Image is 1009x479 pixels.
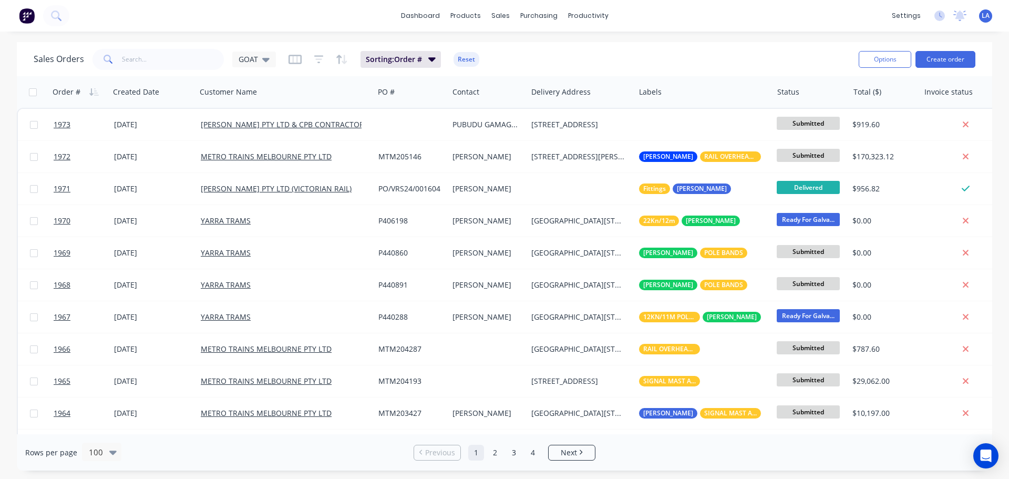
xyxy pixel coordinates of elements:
span: Delivered [777,181,840,194]
div: P440891 [378,280,441,290]
a: Page 4 [525,445,541,461]
div: $0.00 [852,280,912,290]
div: settings [887,8,926,24]
div: Status [777,87,799,97]
div: [GEOGRAPHIC_DATA][STREET_ADDRESS] [531,248,626,258]
span: 1972 [54,151,70,162]
div: [DATE] [114,184,192,194]
span: Ready For Galva... [777,213,840,226]
input: Search... [122,49,224,70]
div: MTM203427 [378,408,441,419]
span: Submitted [777,405,840,419]
span: 1964 [54,408,70,419]
a: [PERSON_NAME] PTY LTD & CPB CONTRACTORS PTY LTD [201,119,398,129]
img: Factory [19,8,35,24]
div: Customer Name [200,87,257,97]
div: Invoice status [924,87,973,97]
div: purchasing [515,8,563,24]
a: METRO TRAINS MELBOURNE PTY LTD [201,376,332,386]
div: PO # [378,87,395,97]
div: [PERSON_NAME] [452,151,519,162]
div: $10,197.00 [852,408,912,419]
span: [PERSON_NAME] [686,216,736,226]
span: LA [982,11,990,21]
div: $0.00 [852,248,912,258]
span: [PERSON_NAME] [643,408,693,419]
div: [DATE] [114,119,192,130]
span: Submitted [777,341,840,354]
span: RAIL OVERHEAD ITEMS [704,151,757,162]
a: Page 1 is your current page [468,445,484,461]
button: 12KN/11M POLES[PERSON_NAME] [639,312,761,322]
button: SIGNAL MAST ASSEMBLY [639,376,700,386]
button: [PERSON_NAME]SIGNAL MAST ASSEMBLY [639,408,761,419]
button: Reset [454,52,479,67]
div: [DATE] [114,376,192,386]
span: 1973 [54,119,70,130]
span: SIGNAL MAST ASSEMBLY [704,408,757,419]
div: [PERSON_NAME] [452,248,519,258]
div: [PERSON_NAME] [452,408,519,419]
span: 1969 [54,248,70,258]
div: [DATE] [114,248,192,258]
span: RAIL OVERHEAD ITEMS [643,344,696,354]
div: [GEOGRAPHIC_DATA][STREET_ADDRESS] [531,312,626,322]
div: Order # [53,87,80,97]
div: [DATE] [114,280,192,290]
a: 1968 [54,269,114,301]
div: Contact [452,87,479,97]
button: 22Kn/12m[PERSON_NAME] [639,216,740,226]
div: products [445,8,486,24]
span: Sorting: Order # [366,54,422,65]
span: SIGNAL MAST ASSEMBLY [643,376,696,386]
a: 1966 [54,333,114,365]
a: METRO TRAINS MELBOURNE PTY LTD [201,344,332,354]
div: $29,062.00 [852,376,912,386]
span: Rows per page [25,447,77,458]
div: [PERSON_NAME] [452,216,519,226]
span: Fittings [643,184,666,194]
button: [PERSON_NAME]POLE BANDS [639,280,747,290]
div: [STREET_ADDRESS][PERSON_NAME] [531,151,626,162]
button: Create order [915,51,975,68]
span: Submitted [777,149,840,162]
div: Open Intercom Messenger [973,443,998,468]
div: [PERSON_NAME] [452,312,519,322]
a: YARRA TRAMS [201,248,251,258]
span: Submitted [777,277,840,290]
a: 1972 [54,141,114,172]
span: Next [561,447,577,458]
a: 1969 [54,237,114,269]
div: P440860 [378,248,441,258]
div: [PERSON_NAME] [452,280,519,290]
a: METRO TRAINS MELBOURNE PTY LTD [201,408,332,418]
div: Created Date [113,87,159,97]
a: YARRA TRAMS [201,216,251,226]
span: Submitted [777,117,840,130]
span: 1970 [54,216,70,226]
div: Labels [639,87,662,97]
div: [DATE] [114,408,192,419]
div: [DATE] [114,312,192,322]
button: Sorting:Order # [361,51,441,68]
div: productivity [563,8,614,24]
span: 1967 [54,312,70,322]
div: $170,323.12 [852,151,912,162]
div: MTM205146 [378,151,441,162]
a: 1971 [54,173,114,205]
div: [STREET_ADDRESS] [531,119,626,130]
span: [PERSON_NAME] [707,312,757,322]
button: [PERSON_NAME]POLE BANDS [639,248,747,258]
span: 12KN/11M POLES [643,312,696,322]
div: PO/VRS24/001604 [378,184,441,194]
a: [PERSON_NAME] PTY LTD (VICTORIAN RAIL) [201,184,352,193]
button: Options [859,51,911,68]
span: Submitted [777,245,840,258]
div: sales [486,8,515,24]
div: MTM204287 [378,344,441,354]
div: [DATE] [114,216,192,226]
a: YARRA TRAMS [201,280,251,290]
span: [PERSON_NAME] [643,280,693,290]
div: $956.82 [852,184,912,194]
div: [GEOGRAPHIC_DATA][STREET_ADDRESS] [531,408,626,419]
